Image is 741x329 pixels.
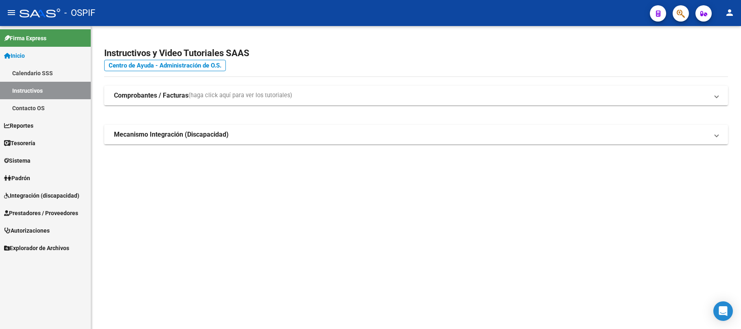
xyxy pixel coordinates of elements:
span: Firma Express [4,34,46,43]
mat-icon: menu [7,8,16,17]
span: Sistema [4,156,31,165]
h2: Instructivos y Video Tutoriales SAAS [104,46,728,61]
strong: Comprobantes / Facturas [114,91,188,100]
span: Explorador de Archivos [4,244,69,253]
span: Prestadores / Proveedores [4,209,78,218]
span: - OSPIF [64,4,95,22]
mat-expansion-panel-header: Mecanismo Integración (Discapacidad) [104,125,728,144]
strong: Mecanismo Integración (Discapacidad) [114,130,229,139]
mat-expansion-panel-header: Comprobantes / Facturas(haga click aquí para ver los tutoriales) [104,86,728,105]
span: Autorizaciones [4,226,50,235]
span: Tesorería [4,139,35,148]
a: Centro de Ayuda - Administración de O.S. [104,60,226,71]
span: (haga click aquí para ver los tutoriales) [188,91,292,100]
div: Open Intercom Messenger [713,301,733,321]
span: Integración (discapacidad) [4,191,79,200]
span: Reportes [4,121,33,130]
span: Inicio [4,51,25,60]
mat-icon: person [725,8,734,17]
span: Padrón [4,174,30,183]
